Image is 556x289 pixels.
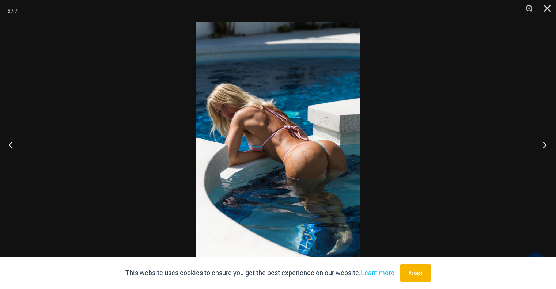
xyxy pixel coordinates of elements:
div: 5 / 7 [7,5,18,16]
a: Learn more [361,268,394,277]
img: That Summer Dawn 3063 Tri Top 4309 Micro 08 [196,22,360,267]
p: This website uses cookies to ensure you get the best experience on our website. [125,267,394,278]
button: Next [529,126,556,163]
button: Accept [400,264,431,282]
